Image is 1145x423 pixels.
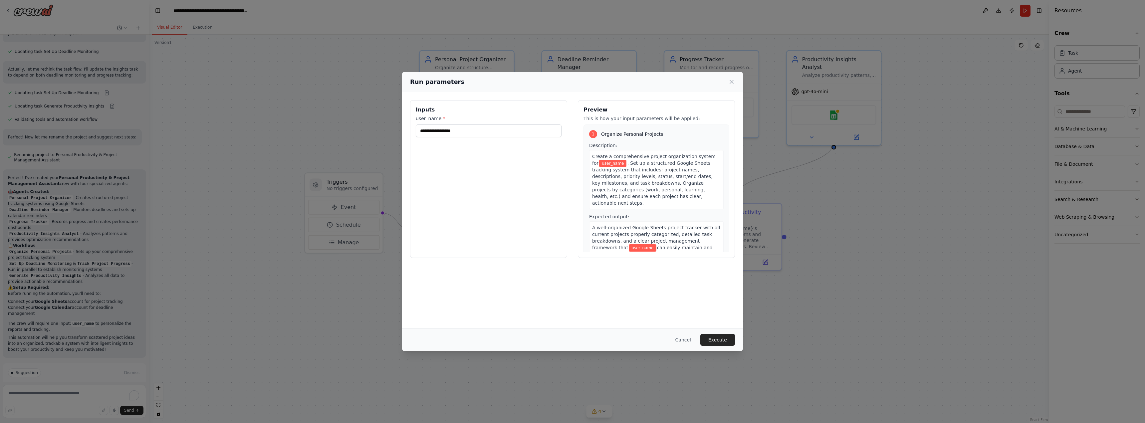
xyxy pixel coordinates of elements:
span: Description: [589,143,617,148]
h2: Run parameters [410,77,464,87]
label: user_name [416,115,562,122]
span: Create a comprehensive project organization system for [592,154,716,166]
span: Expected output: [589,214,629,219]
span: Variable: user_name [629,244,656,252]
span: . Set up a structured Google Sheets tracking system that includes: project names, descriptions, p... [592,160,713,206]
button: Cancel [670,334,696,346]
p: This is how your input parameters will be applied: [583,115,729,122]
div: 1 [589,130,597,138]
span: A well-organized Google Sheets project tracker with all current projects properly categorized, de... [592,225,720,250]
h3: Inputs [416,106,562,114]
button: Execute [700,334,735,346]
span: Organize Personal Projects [601,131,663,137]
h3: Preview [583,106,729,114]
span: Variable: user_name [599,160,626,167]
